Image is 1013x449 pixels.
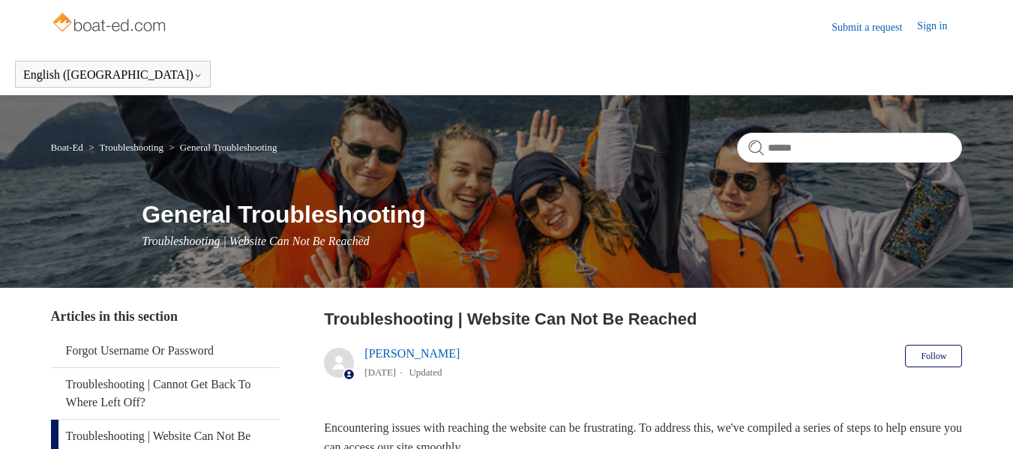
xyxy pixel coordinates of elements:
button: English ([GEOGRAPHIC_DATA]) [23,68,202,82]
h2: Troubleshooting | Website Can Not Be Reached [324,307,962,331]
span: Troubleshooting | Website Can Not Be Reached [142,235,370,247]
li: Troubleshooting [85,142,166,153]
a: General Troubleshooting [180,142,277,153]
a: [PERSON_NAME] [364,347,460,360]
h1: General Troubleshooting [142,196,962,232]
span: Articles in this section [51,309,178,324]
img: Boat-Ed Help Center home page [51,9,170,39]
li: Updated [409,367,442,378]
button: Follow Article [905,345,962,367]
li: Boat-Ed [51,142,86,153]
a: Boat-Ed [51,142,83,153]
a: Troubleshooting | Cannot Get Back To Where Left Off? [51,368,279,419]
time: 03/15/2024, 14:11 [364,367,396,378]
a: Forgot Username Or Password [51,334,279,367]
input: Search [737,133,962,163]
a: Sign in [917,18,962,36]
a: Submit a request [832,19,917,35]
a: Troubleshooting [99,142,163,153]
li: General Troubleshooting [166,142,277,153]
